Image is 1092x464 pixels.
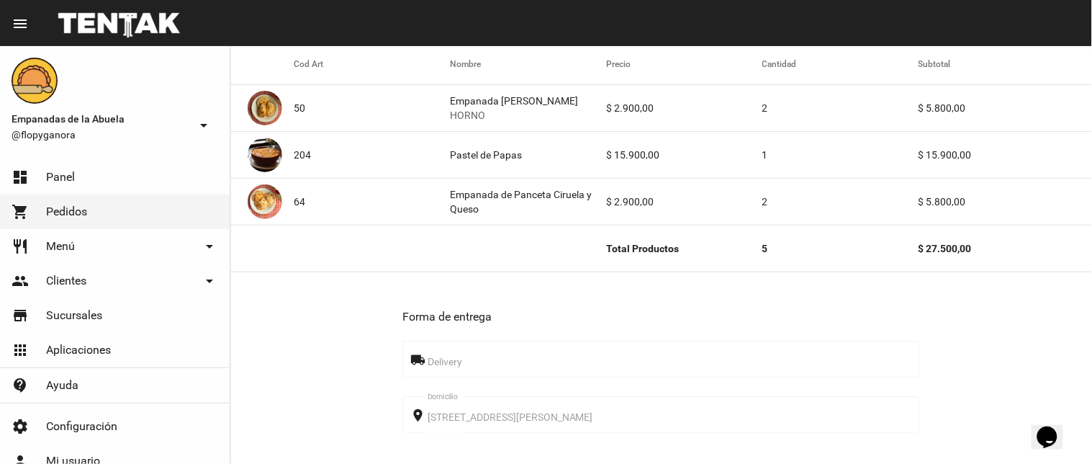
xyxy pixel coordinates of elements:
mat-header-cell: Cantidad [762,44,919,84]
mat-cell: $ 2.900,00 [606,179,762,225]
mat-cell: $ 5.800,00 [919,85,1092,131]
img: f0136945-ed32-4f7c-91e3-a375bc4bb2c5.png [12,58,58,104]
mat-header-cell: Precio [606,44,762,84]
span: Sucursales [46,308,102,323]
iframe: chat widget [1032,406,1078,450]
span: Ayuda [46,378,78,393]
div: Pastel de Papas [450,148,522,162]
h3: Forma de entrega [402,307,919,327]
mat-cell: 1 [762,132,919,178]
mat-cell: 204 [294,132,450,178]
mat-icon: dashboard [12,169,29,186]
mat-icon: apps [12,342,29,359]
mat-icon: restaurant [12,238,29,255]
mat-icon: settings [12,418,29,435]
mat-icon: shopping_cart [12,203,29,220]
mat-icon: place [410,407,428,424]
div: Empanada [PERSON_NAME] [450,94,578,122]
mat-header-cell: Subtotal [919,44,1092,84]
span: Panel [46,170,75,184]
mat-icon: store [12,307,29,324]
span: Configuración [46,419,117,434]
mat-cell: $ 15.900,00 [606,132,762,178]
mat-icon: contact_support [12,377,29,394]
mat-cell: $ 27.500,00 [919,226,1092,272]
span: Aplicaciones [46,343,111,357]
img: a07d0382-12a7-4aaa-a9a8-9d363701184e.jpg [248,184,282,219]
mat-cell: 2 [762,179,919,225]
mat-cell: $ 5.800,00 [919,179,1092,225]
span: HORNO [450,108,578,122]
mat-icon: menu [12,15,29,32]
div: Empanada de Panceta Ciruela y Queso [450,187,606,216]
mat-cell: $ 2.900,00 [606,85,762,131]
mat-icon: people [12,272,29,290]
mat-icon: arrow_drop_down [201,272,218,290]
span: Menú [46,239,75,254]
mat-cell: 50 [294,85,450,131]
img: e4552f51-ee3c-4fd3-b2f9-9de0d8a0ed9f.jpg [248,138,282,172]
span: Pedidos [46,205,87,219]
mat-icon: arrow_drop_down [195,117,212,134]
span: Clientes [46,274,86,288]
mat-cell: Total Productos [606,226,762,272]
span: @flopyganora [12,128,189,142]
mat-cell: 64 [294,179,450,225]
span: Empanadas de la Abuela [12,110,189,128]
img: f753fea7-0f09-41b3-9a9e-ddb84fc3b359.jpg [248,91,282,125]
mat-header-cell: Nombre [450,44,606,84]
mat-cell: 5 [762,226,919,272]
mat-icon: local_shipping [410,352,428,369]
mat-cell: $ 15.900,00 [919,132,1092,178]
mat-header-cell: Cod Art [294,44,450,84]
mat-icon: arrow_drop_down [201,238,218,255]
mat-cell: 2 [762,85,919,131]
